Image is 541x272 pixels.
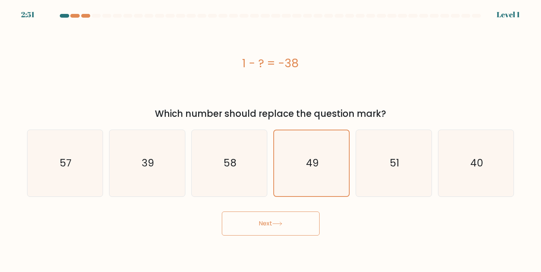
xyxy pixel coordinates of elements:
[222,212,320,236] button: Next
[32,107,510,121] div: Which number should replace the question mark?
[390,156,399,170] text: 51
[224,156,236,170] text: 58
[27,55,514,72] div: 1 - ? = -38
[497,9,520,20] div: Level 1
[470,156,483,170] text: 40
[142,156,154,170] text: 39
[21,9,35,20] div: 2:51
[60,156,71,170] text: 57
[306,156,319,170] text: 49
